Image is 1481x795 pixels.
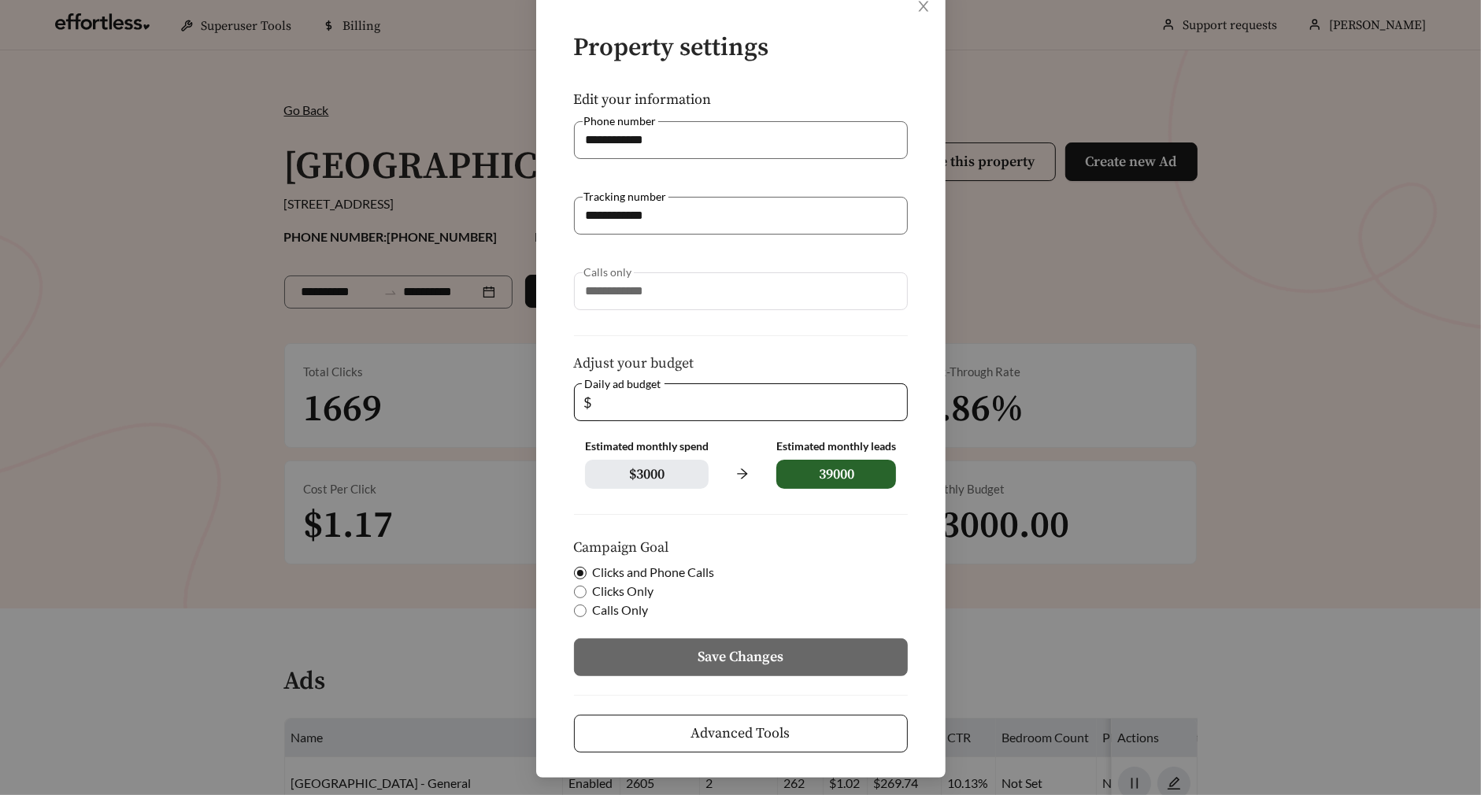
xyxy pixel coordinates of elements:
[691,723,790,744] span: Advanced Tools
[587,582,661,601] span: Clicks Only
[574,92,908,108] h5: Edit your information
[574,715,908,752] button: Advanced Tools
[776,460,896,489] span: 39000
[574,725,908,740] a: Advanced Tools
[584,384,592,420] span: $
[585,460,709,489] span: $ 3000
[587,563,721,582] span: Clicks and Phone Calls
[587,601,655,619] span: Calls Only
[776,440,896,453] div: Estimated monthly leads
[574,35,908,62] h4: Property settings
[574,638,908,676] button: Save Changes
[585,440,709,453] div: Estimated monthly spend
[574,540,908,556] h5: Campaign Goal
[728,459,757,489] span: arrow-right
[574,356,908,372] h5: Adjust your budget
